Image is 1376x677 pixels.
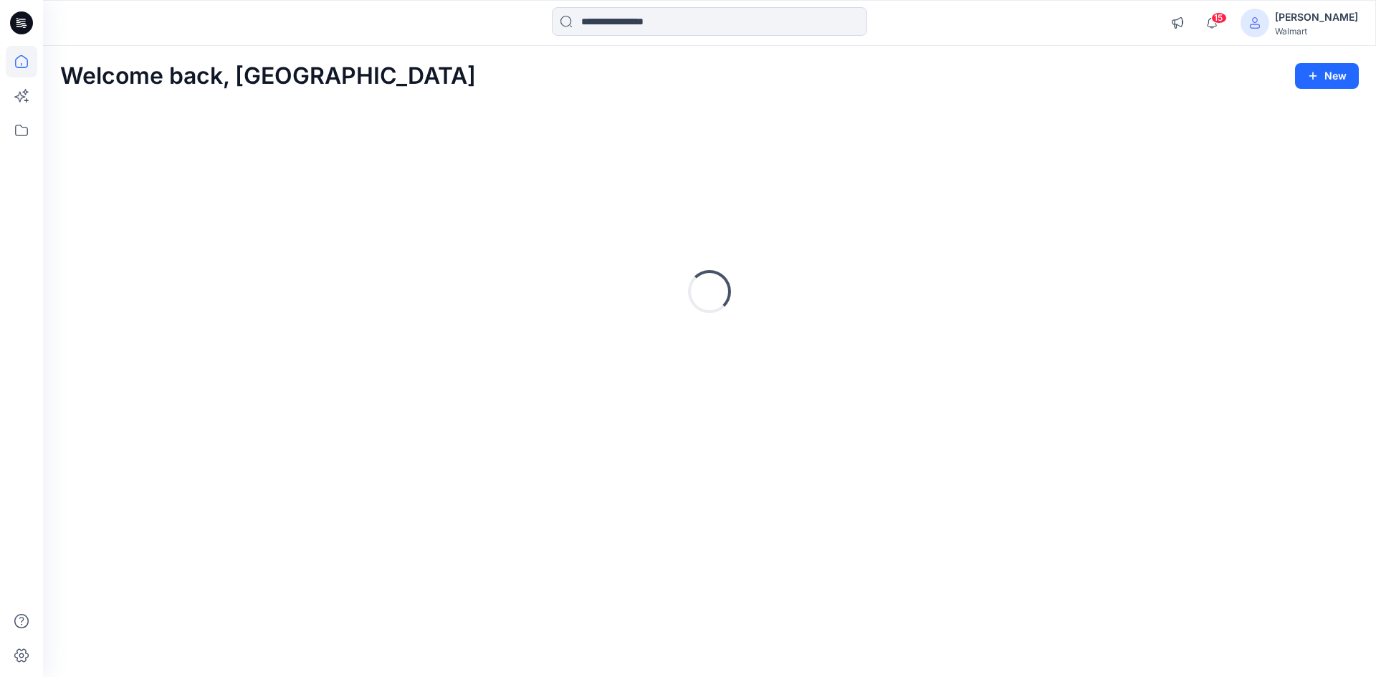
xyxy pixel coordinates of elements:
[1249,17,1261,29] svg: avatar
[1275,26,1358,37] div: Walmart
[1295,63,1359,89] button: New
[60,63,476,90] h2: Welcome back, [GEOGRAPHIC_DATA]
[1211,12,1227,24] span: 15
[1275,9,1358,26] div: [PERSON_NAME]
